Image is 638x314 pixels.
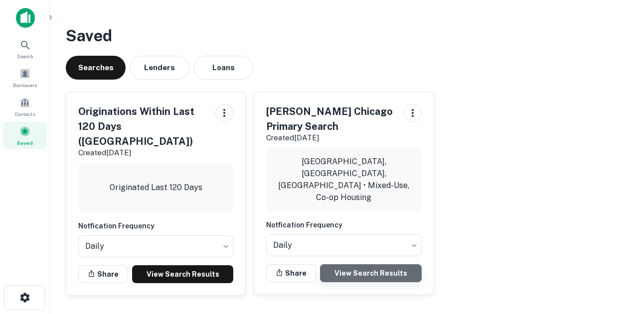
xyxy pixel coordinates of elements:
button: Share [266,264,316,282]
p: Created [DATE] [78,147,207,159]
h3: Saved [66,24,622,48]
div: Without label [78,232,233,260]
a: Borrowers [3,64,47,91]
div: Without label [266,231,421,259]
h6: Notfication Frequency [78,220,233,231]
a: Search [3,35,47,62]
button: Loans [193,56,253,80]
img: capitalize-icon.png [16,8,35,28]
span: Search [17,52,33,60]
iframe: Chat Widget [588,234,638,282]
h6: Notfication Frequency [266,219,421,230]
p: Originated Last 120 Days [110,182,202,194]
h5: Originations Within Last 120 Days ([GEOGRAPHIC_DATA]) [78,104,207,149]
button: Share [78,265,128,283]
button: Lenders [130,56,189,80]
span: Saved [17,139,33,147]
button: Searches [66,56,126,80]
p: Created [DATE] [266,132,395,144]
a: View Search Results [320,264,421,282]
h5: [PERSON_NAME] Chicago Primary Search [266,104,395,134]
a: Contacts [3,93,47,120]
span: Borrowers [13,81,37,89]
a: View Search Results [132,265,233,283]
span: Contacts [15,110,35,118]
a: Saved [3,122,47,149]
p: [GEOGRAPHIC_DATA], [GEOGRAPHIC_DATA], [GEOGRAPHIC_DATA] • Mixed-Use, Co-op Housing [274,156,413,204]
